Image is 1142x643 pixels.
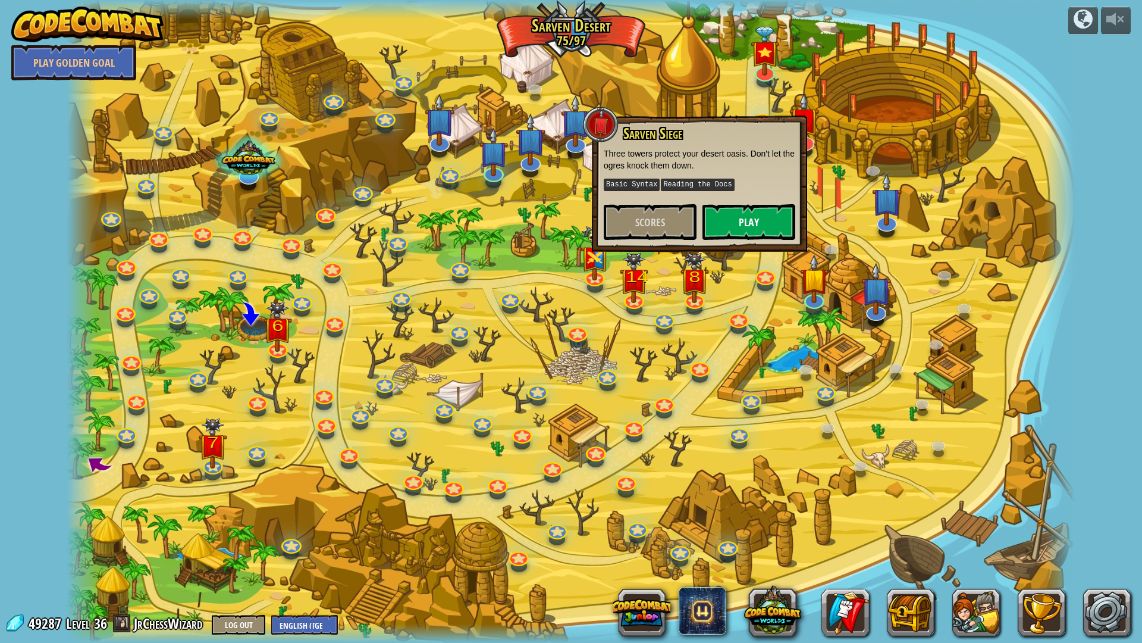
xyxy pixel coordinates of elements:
[872,174,902,226] img: level-banner-unstarted-subscriber.png
[94,614,107,633] span: 36
[560,95,591,147] img: level-banner-unstarted-subscriber.png
[661,179,734,191] kbd: Reading the Docs
[516,114,546,166] img: level-banner-unstarted-subscriber.png
[604,148,795,171] p: Three towers protect your desert oasis. Don't let the ogres knock them down.
[861,263,891,314] img: level-banner-unstarted-subscriber.png
[11,45,136,80] a: Play Golden Goal
[66,614,90,633] span: Level
[789,93,820,145] img: level-banner-unstarted.png
[620,252,648,303] img: level-banner-replayable.png
[264,301,292,352] img: level-banner-replayable.png
[702,204,795,240] button: Play
[29,614,65,633] span: 49287
[1068,7,1098,35] button: Campaigns
[623,123,682,143] span: Sarven Siege
[11,7,164,42] img: CodeCombat - Learn how to code by playing a game
[479,127,507,176] img: level-banner-unstarted-subscriber.png
[635,215,665,230] span: Scores
[1101,7,1131,35] button: Adjust volume
[715,115,745,167] img: level-banner-unstarted.png
[212,615,265,635] button: Log Out
[751,27,779,76] img: level-banner-special.png
[604,204,697,240] button: Scores
[680,252,708,303] img: level-banner-replayable.png
[199,419,227,469] img: level-banner-replayable.png
[424,93,454,145] img: level-banner-unstarted-subscriber.png
[134,614,206,633] a: JrChessWizard
[581,225,609,281] img: level-banner-multiplayer.png
[604,179,660,191] kbd: Basic Syntax
[800,254,828,303] img: level-banner-started.png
